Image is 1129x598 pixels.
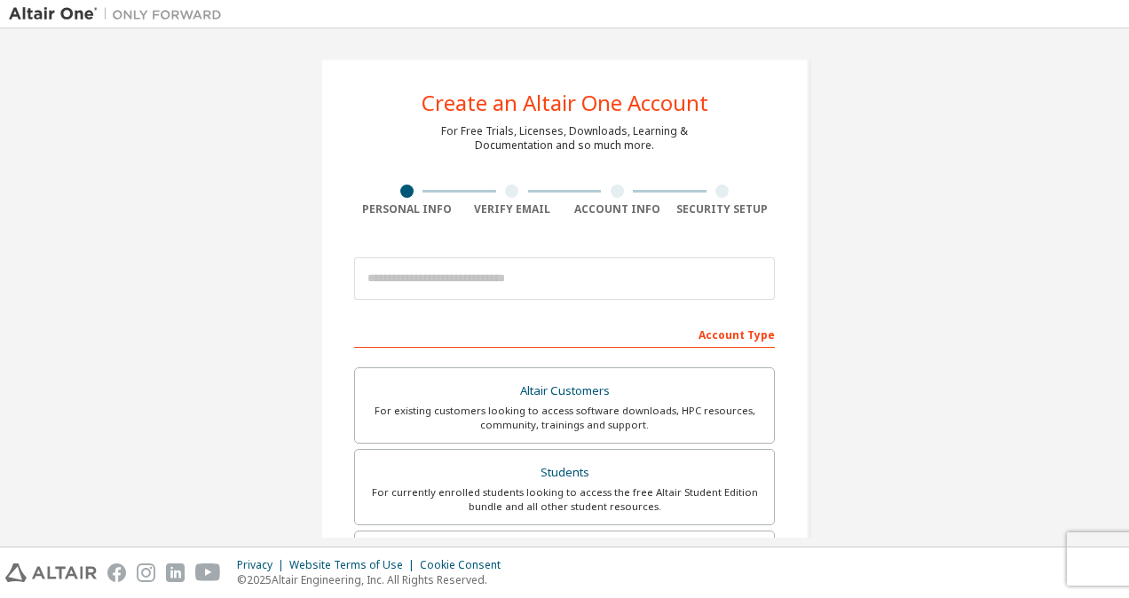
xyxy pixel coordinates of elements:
[564,202,670,216] div: Account Info
[366,485,763,514] div: For currently enrolled students looking to access the free Altair Student Edition bundle and all ...
[166,563,185,582] img: linkedin.svg
[422,92,708,114] div: Create an Altair One Account
[237,572,511,587] p: © 2025 Altair Engineering, Inc. All Rights Reserved.
[420,558,511,572] div: Cookie Consent
[441,124,688,153] div: For Free Trials, Licenses, Downloads, Learning & Documentation and so much more.
[237,558,289,572] div: Privacy
[195,563,221,582] img: youtube.svg
[137,563,155,582] img: instagram.svg
[354,319,775,348] div: Account Type
[366,379,763,404] div: Altair Customers
[366,404,763,432] div: For existing customers looking to access software downloads, HPC resources, community, trainings ...
[670,202,776,216] div: Security Setup
[460,202,565,216] div: Verify Email
[9,5,231,23] img: Altair One
[107,563,126,582] img: facebook.svg
[354,202,460,216] div: Personal Info
[5,563,97,582] img: altair_logo.svg
[366,460,763,485] div: Students
[289,558,420,572] div: Website Terms of Use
